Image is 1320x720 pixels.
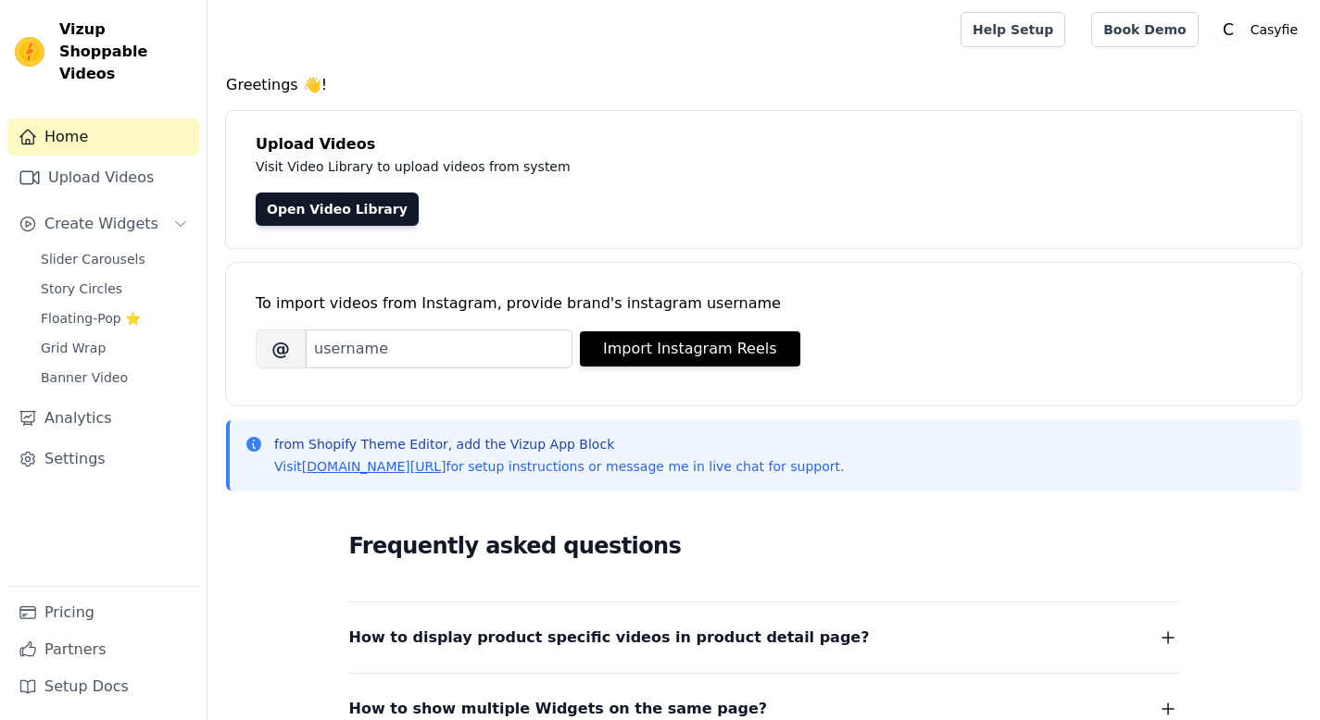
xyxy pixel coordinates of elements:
[7,159,199,196] a: Upload Videos
[41,250,145,268] span: Slider Carousels
[7,668,199,705] a: Setup Docs
[30,276,199,302] a: Story Circles
[274,435,844,453] p: from Shopify Theme Editor, add the Vizup App Block
[7,441,199,478] a: Settings
[7,631,199,668] a: Partners
[256,133,1272,155] h4: Upload Videos
[1223,20,1234,39] text: C
[256,292,1272,315] div: To import videos from Instagram, provide brand's instagram username
[349,625,1179,651] button: How to display product specific videos in product detail page?
[306,329,572,368] input: username
[30,365,199,391] a: Banner Video
[961,12,1065,47] a: Help Setup
[256,329,306,368] span: @
[1213,13,1305,46] button: C Casyfie
[580,331,800,366] button: Import Instagram Reels
[349,625,870,651] span: How to display product specific videos in product detail page?
[349,528,1179,565] h2: Frequently asked questions
[59,19,192,85] span: Vizup Shoppable Videos
[274,457,844,476] p: Visit for setup instructions or message me in live chat for support.
[41,309,141,328] span: Floating-Pop ⭐
[7,594,199,631] a: Pricing
[41,279,122,298] span: Story Circles
[256,192,419,226] a: Open Video Library
[44,213,158,235] span: Create Widgets
[302,459,446,474] a: [DOMAIN_NAME][URL]
[7,118,199,155] a: Home
[226,74,1301,96] h4: Greetings 👋!
[1243,13,1305,46] p: Casyfie
[30,246,199,272] a: Slider Carousels
[41,339,106,357] span: Grid Wrap
[30,335,199,361] a: Grid Wrap
[30,305,199,331] a: Floating-Pop ⭐
[15,37,44,67] img: Vizup
[7,400,199,437] a: Analytics
[256,155,1086,178] p: Visit Video Library to upload videos from system
[41,368,128,387] span: Banner Video
[1091,12,1198,47] a: Book Demo
[7,205,199,242] button: Create Widgets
